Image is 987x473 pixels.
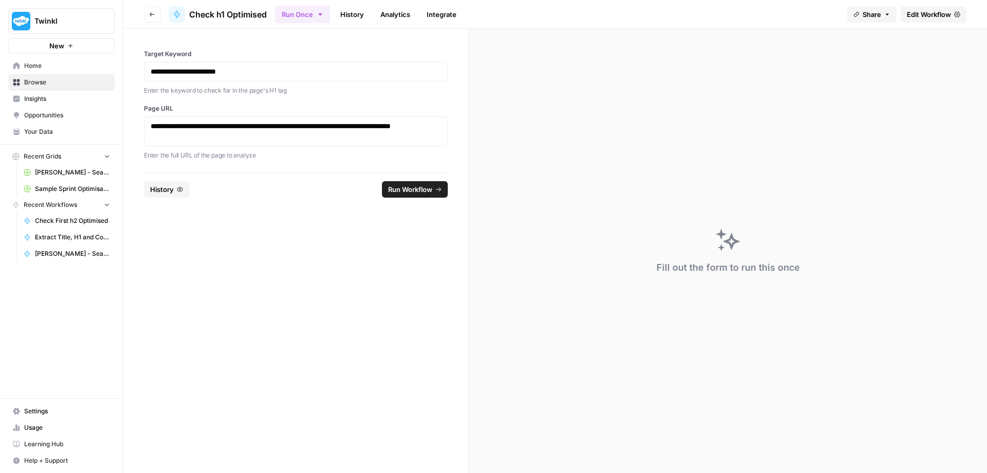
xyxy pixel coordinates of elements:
span: [PERSON_NAME] - Search and list top 3 [35,249,110,258]
a: Extract Title, H1 and Copy [19,229,115,246]
a: Settings [8,403,115,419]
span: Extract Title, H1 and Copy [35,233,110,242]
button: Workspace: Twinkl [8,8,115,34]
button: Share [847,6,897,23]
span: Recent Workflows [24,200,77,209]
a: Usage [8,419,115,436]
a: Your Data [8,124,115,140]
a: Integrate [421,6,463,23]
span: History [150,184,174,195]
a: History [334,6,370,23]
span: Run Workflow [388,184,432,195]
span: Learning Hub [24,440,110,449]
a: Sample Sprint Optimisations Check [19,181,115,197]
a: Check h1 Optimised [169,6,267,23]
img: Twinkl Logo [12,12,30,30]
span: Check h1 Optimised [189,8,267,21]
span: Your Data [24,127,110,136]
div: Fill out the form to run this once [656,260,800,275]
span: New [49,41,64,51]
a: [PERSON_NAME] - Search and list top 3 Grid [19,164,115,181]
button: Run Once [275,6,330,23]
a: Home [8,58,115,74]
button: Help + Support [8,452,115,469]
span: Recent Grids [24,152,61,161]
label: Target Keyword [144,49,448,59]
button: Run Workflow [382,181,448,198]
p: Enter the keyword to check for in the page's H1 tag [144,85,448,96]
a: Analytics [374,6,416,23]
a: Edit Workflow [901,6,966,23]
label: Page URL [144,104,448,113]
span: Opportunities [24,111,110,120]
p: Enter the full URL of the page to analyze [144,150,448,161]
button: Recent Grids [8,149,115,164]
a: [PERSON_NAME] - Search and list top 3 [19,246,115,262]
span: Sample Sprint Optimisations Check [35,184,110,194]
span: Settings [24,407,110,416]
span: Home [24,61,110,71]
a: Browse [8,74,115,91]
span: Share [863,9,881,20]
span: Check First h2 Optimised [35,216,110,225]
button: Recent Workflows [8,197,115,213]
span: [PERSON_NAME] - Search and list top 3 Grid [35,168,110,177]
span: Usage [24,423,110,432]
a: Check First h2 Optimised [19,213,115,229]
a: Opportunities [8,107,115,124]
span: Browse [24,78,110,87]
button: New [8,38,115,54]
span: Edit Workflow [907,9,951,20]
span: Help + Support [24,456,110,465]
span: Twinkl [34,16,97,26]
a: Insights [8,91,115,107]
button: History [144,181,189,198]
span: Insights [24,94,110,103]
a: Learning Hub [8,436,115,452]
